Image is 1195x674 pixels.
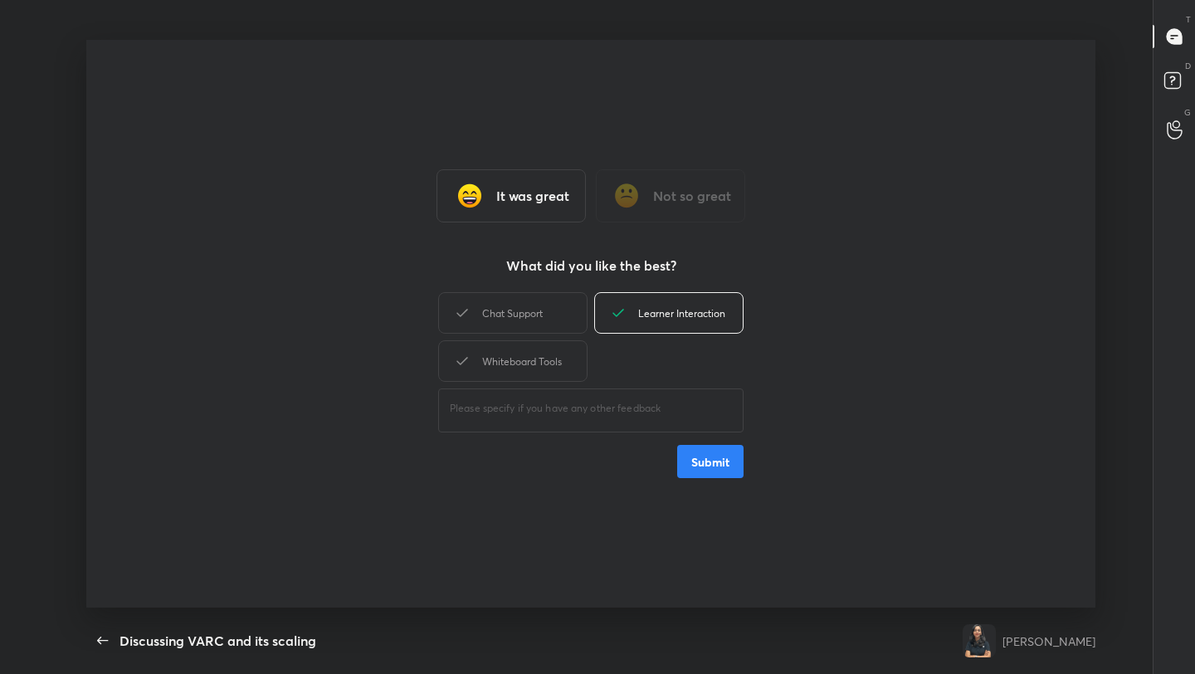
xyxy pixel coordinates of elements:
div: Whiteboard Tools [438,340,588,382]
div: Learner Interaction [594,292,744,334]
p: G [1184,106,1191,119]
div: [PERSON_NAME] [1002,632,1095,650]
img: 4ec84c9df1e94859877aaf94430cd378.png [963,624,996,657]
img: frowning_face_cmp.gif [610,179,643,212]
h3: It was great [496,186,569,206]
h3: Not so great [653,186,731,206]
div: Chat Support [438,292,588,334]
img: grinning_face_with_smiling_eyes_cmp.gif [453,179,486,212]
button: Submit [677,445,744,478]
p: T [1186,13,1191,26]
h3: What did you like the best? [506,256,676,276]
p: D [1185,60,1191,72]
div: Discussing VARC and its scaling [119,631,316,651]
